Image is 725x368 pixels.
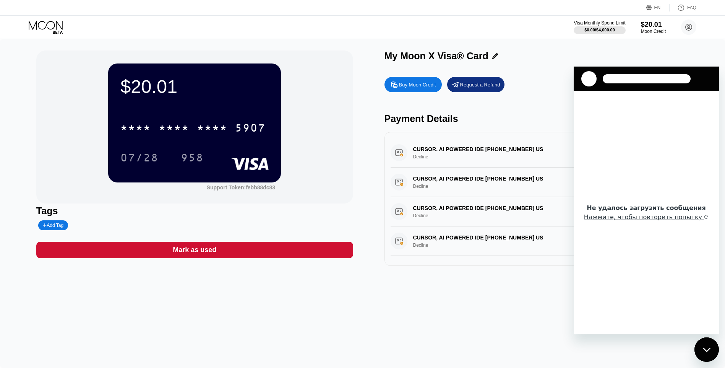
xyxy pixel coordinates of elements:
div: Mark as used [173,246,216,254]
div: $0.00 / $4,000.00 [584,28,615,32]
div: Add Tag [38,220,68,230]
div: Add Tag [43,223,63,228]
div: FAQ [670,4,696,11]
div: EN [646,4,670,11]
div: EN [654,5,661,10]
div: Moon Credit [641,29,666,34]
div: 958 [181,153,204,165]
div: 958 [175,148,209,167]
div: Visa Monthly Spend Limit$0.00/$4,000.00 [574,20,625,34]
div: Payment Details [384,113,701,124]
div: Tags [36,205,353,217]
div: Mark as used [36,242,353,258]
div: $20.01 [641,21,666,29]
div: Buy Moon Credit [399,81,436,88]
iframe: Окно обмена сообщениями [574,67,719,334]
div: $20.01Moon Credit [641,21,666,34]
div: 07/28 [120,153,159,165]
div: Request a Refund [447,77,504,92]
div: Visa Monthly Spend Limit [574,20,625,26]
div: Buy Moon Credit [384,77,442,92]
div: Support Token:febb88dc83 [207,184,275,191]
div: Request a Refund [460,81,500,88]
div: FAQ [687,5,696,10]
div: 07/28 [115,148,164,167]
div: 5907 [235,123,266,135]
div: My Moon X Visa® Card [384,50,488,62]
div: Support Token: febb88dc83 [207,184,275,191]
iframe: Кнопка запуска окна обмена сообщениями [694,337,719,362]
div: $20.01 [120,76,269,97]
